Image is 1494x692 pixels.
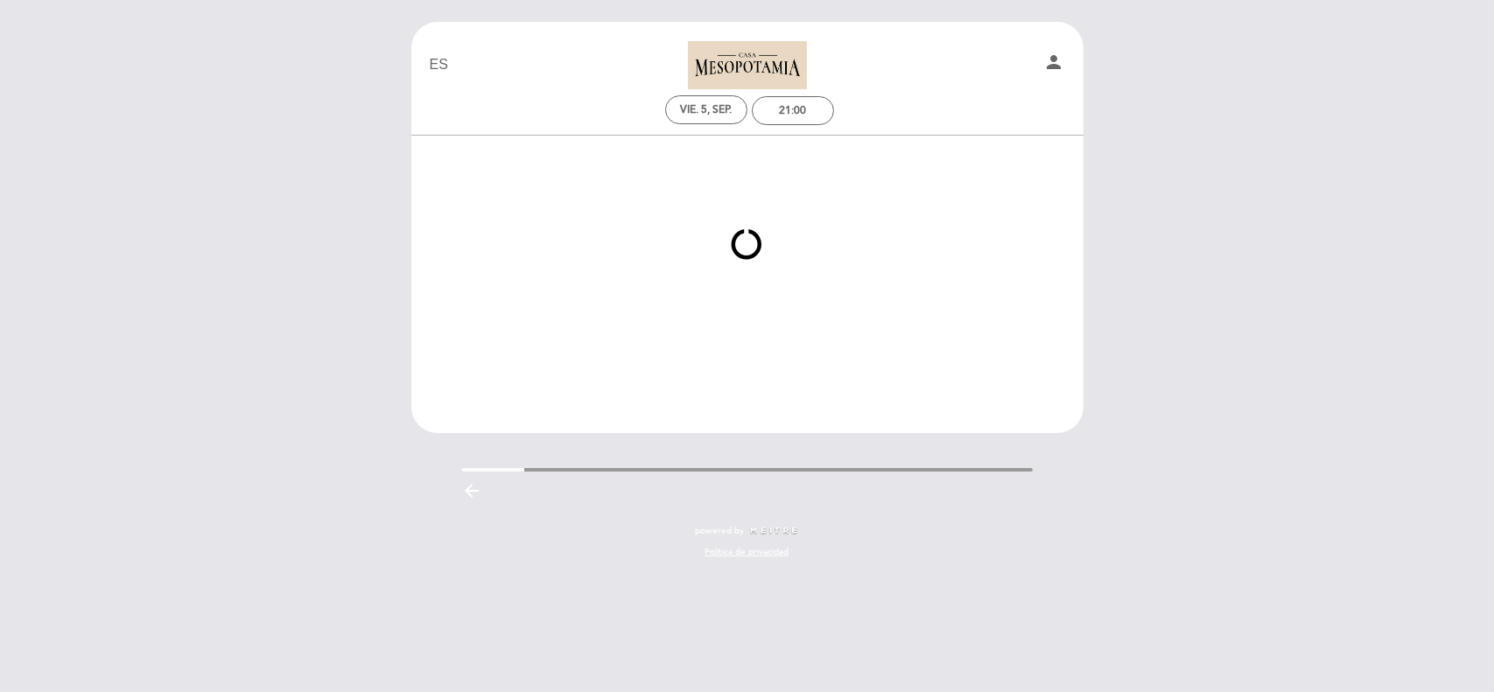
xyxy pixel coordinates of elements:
[1044,52,1065,79] button: person
[1044,52,1065,73] i: person
[696,525,745,537] span: powered by
[749,527,799,535] img: MEITRE
[461,480,482,501] i: arrow_backward
[680,103,732,116] div: vie. 5, sep.
[705,546,789,558] a: Política de privacidad
[779,104,806,117] div: 21:00
[696,525,799,537] a: powered by
[638,41,857,89] a: [GEOGRAPHIC_DATA]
